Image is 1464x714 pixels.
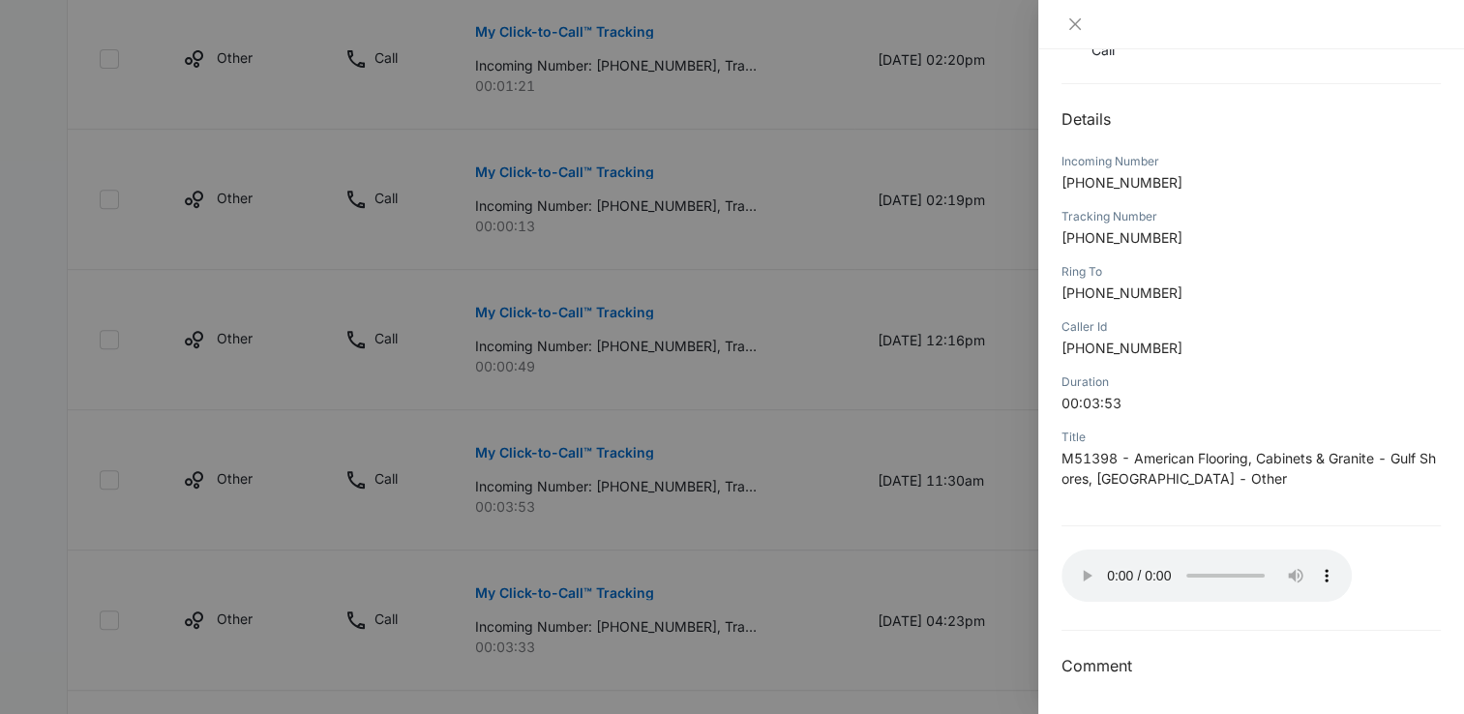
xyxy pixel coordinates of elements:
[1061,318,1441,336] div: Caller Id
[1091,40,1127,60] p: Call
[1061,174,1182,191] span: [PHONE_NUMBER]
[1061,153,1441,170] div: Incoming Number
[1061,550,1352,602] audio: Your browser does not support the audio tag.
[1061,373,1441,391] div: Duration
[1061,229,1182,246] span: [PHONE_NUMBER]
[1061,284,1182,301] span: [PHONE_NUMBER]
[1061,15,1089,33] button: Close
[1061,450,1436,487] span: M51398 - American Flooring, Cabinets & Granite - Gulf Shores, [GEOGRAPHIC_DATA] - Other
[1067,16,1083,32] span: close
[1061,208,1441,225] div: Tracking Number
[1061,429,1441,446] div: Title
[1061,395,1121,411] span: 00:03:53
[1061,263,1441,281] div: Ring To
[1061,340,1182,356] span: [PHONE_NUMBER]
[1061,107,1441,131] h2: Details
[1061,654,1441,677] h3: Comment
